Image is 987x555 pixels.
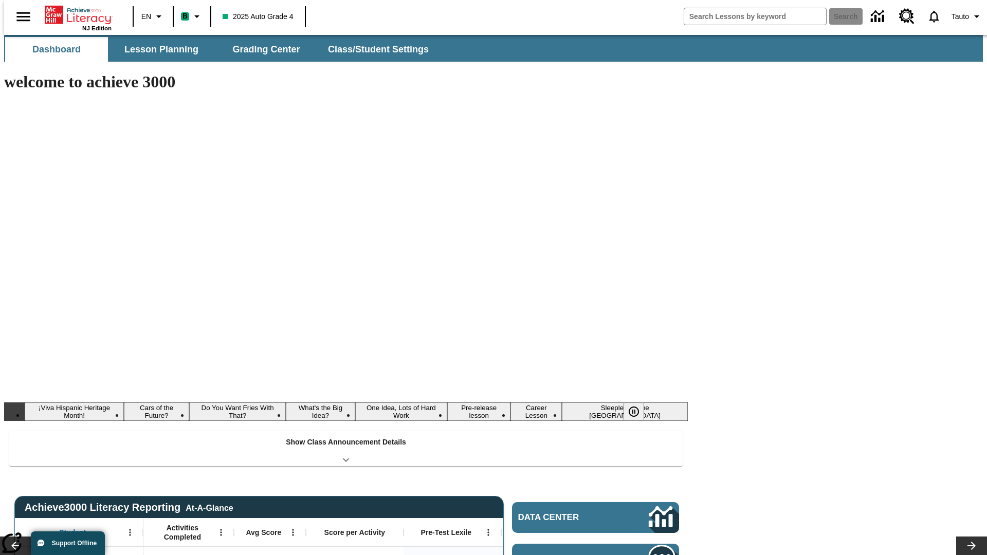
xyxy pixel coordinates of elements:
[512,502,679,533] a: Data Center
[684,8,826,25] input: search field
[865,3,893,31] a: Data Center
[186,502,233,513] div: At-A-Glance
[952,11,969,22] span: Tauto
[320,37,437,62] button: Class/Student Settings
[956,536,987,555] button: Lesson carousel, Next
[624,402,654,421] div: Pause
[45,4,112,31] div: Home
[562,402,688,421] button: Slide 8 Sleepless in the Animal Kingdom
[285,525,301,540] button: Open Menu
[9,431,683,466] div: Show Class Announcement Details
[137,7,170,26] button: Language: EN, Select a language
[52,540,97,547] span: Support Offline
[421,528,472,537] span: Pre-Test Lexile
[122,525,138,540] button: Open Menu
[182,10,188,23] span: B
[246,528,281,537] span: Avg Score
[4,37,438,62] div: SubNavbar
[481,525,496,540] button: Open Menu
[324,528,386,537] span: Score per Activity
[286,437,406,448] p: Show Class Announcement Details
[286,402,355,421] button: Slide 4 What's the Big Idea?
[25,502,233,513] span: Achieve3000 Literacy Reporting
[149,523,216,542] span: Activities Completed
[921,3,947,30] a: Notifications
[893,3,921,30] a: Resource Center, Will open in new tab
[189,402,286,421] button: Slide 3 Do You Want Fries With That?
[110,37,213,62] button: Lesson Planning
[223,11,294,22] span: 2025 Auto Grade 4
[141,11,151,22] span: EN
[213,525,229,540] button: Open Menu
[447,402,510,421] button: Slide 6 Pre-release lesson
[4,72,688,91] h1: welcome to achieve 3000
[215,37,318,62] button: Grading Center
[947,7,987,26] button: Profile/Settings
[177,7,207,26] button: Boost Class color is mint green. Change class color
[82,25,112,31] span: NJ Edition
[31,531,105,555] button: Support Offline
[355,402,448,421] button: Slide 5 One Idea, Lots of Hard Work
[8,2,39,32] button: Open side menu
[124,402,189,421] button: Slide 2 Cars of the Future?
[25,402,124,421] button: Slide 1 ¡Viva Hispanic Heritage Month!
[45,5,112,25] a: Home
[518,512,614,523] span: Data Center
[5,37,108,62] button: Dashboard
[510,402,562,421] button: Slide 7 Career Lesson
[4,35,983,62] div: SubNavbar
[59,528,86,537] span: Student
[624,402,644,421] button: Pause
